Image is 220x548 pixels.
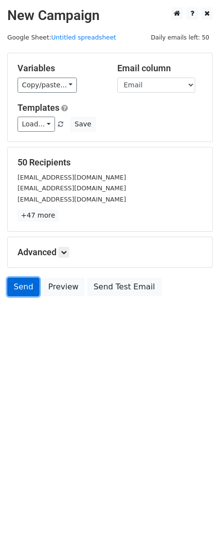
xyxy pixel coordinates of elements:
small: [EMAIL_ADDRESS][DOMAIN_NAME] [18,196,126,203]
a: Preview [42,278,85,296]
small: [EMAIL_ADDRESS][DOMAIN_NAME] [18,174,126,181]
button: Save [70,117,95,132]
span: Daily emails left: 50 [147,32,213,43]
a: Send Test Email [87,278,161,296]
small: Google Sheet: [7,34,116,41]
iframe: Chat Widget [171,501,220,548]
a: Send [7,278,39,296]
a: Templates [18,102,59,113]
h5: Email column [117,63,202,74]
h5: 50 Recipients [18,157,202,168]
h5: Advanced [18,247,202,258]
h2: New Campaign [7,7,213,24]
a: Untitled spreadsheet [51,34,116,41]
h5: Variables [18,63,103,74]
a: Copy/paste... [18,78,77,93]
a: Load... [18,117,55,132]
a: Daily emails left: 50 [147,34,213,41]
a: +47 more [18,209,58,222]
small: [EMAIL_ADDRESS][DOMAIN_NAME] [18,184,126,192]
